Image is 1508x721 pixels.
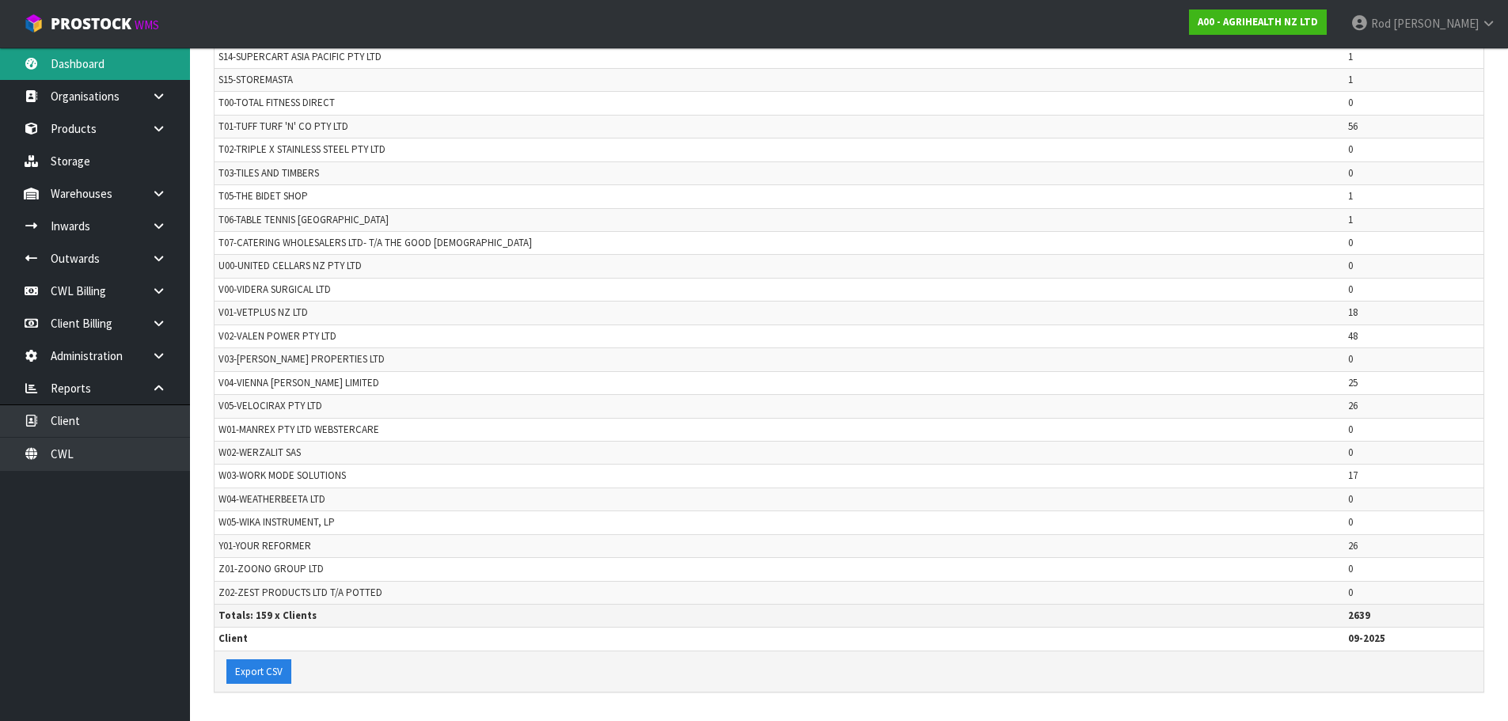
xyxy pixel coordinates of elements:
[226,659,291,685] button: Export CSV
[1344,534,1483,557] td: 26
[215,581,1344,604] td: Z02-ZEST PRODUCTS LTD T/A POTTED
[1344,92,1483,115] td: 0
[1198,15,1318,28] strong: A00 - AGRIHEALTH NZ LTD
[215,418,1344,441] td: W01-MANREX PTY LTD WEBSTERCARE
[215,161,1344,184] td: T03-TILES AND TIMBERS
[1344,558,1483,581] td: 0
[1344,348,1483,371] td: 0
[215,511,1344,534] td: W05-WIKA INSTRUMENT, LP
[215,371,1344,394] td: V04-VIENNA [PERSON_NAME] LIMITED
[1344,605,1483,628] th: 2639
[1393,16,1479,31] span: [PERSON_NAME]
[1344,628,1483,651] th: 09-2025
[215,628,1344,651] th: Client
[1344,255,1483,278] td: 0
[1344,185,1483,208] td: 1
[1344,511,1483,534] td: 0
[1344,115,1483,138] td: 56
[215,92,1344,115] td: T00-TOTAL FITNESS DIRECT
[215,255,1344,278] td: U00-UNITED CELLARS NZ PTY LTD
[215,534,1344,557] td: Y01-YOUR REFORMER
[215,395,1344,418] td: V05-VELOCIRAX PTY LTD
[1344,395,1483,418] td: 26
[1344,418,1483,441] td: 0
[215,45,1344,68] td: S14-SUPERCART ASIA PACIFIC PTY LTD
[215,488,1344,510] td: W04-WEATHERBEETA LTD
[24,13,44,33] img: cube-alt.png
[1344,488,1483,510] td: 0
[215,232,1344,255] td: T07-CATERING WHOLESALERS LTD- T/A THE GOOD [DEMOGRAPHIC_DATA]
[1344,278,1483,301] td: 0
[215,139,1344,161] td: T02-TRIPLE X STAINLESS STEEL PTY LTD
[215,605,1344,628] th: Totals: 159 x Clients
[1344,302,1483,324] td: 18
[215,441,1344,464] td: W02-WERZALIT SAS
[1344,465,1483,488] td: 17
[215,278,1344,301] td: V00-VIDERA SURGICAL LTD
[1344,232,1483,255] td: 0
[135,17,159,32] small: WMS
[1371,16,1391,31] span: Rod
[1344,581,1483,604] td: 0
[1344,68,1483,91] td: 1
[1344,161,1483,184] td: 0
[1344,324,1483,347] td: 48
[215,465,1344,488] td: W03-WORK MODE SOLUTIONS
[215,302,1344,324] td: V01-VETPLUS NZ LTD
[1344,441,1483,464] td: 0
[215,324,1344,347] td: V02-VALEN POWER PTY LTD
[1344,208,1483,231] td: 1
[215,558,1344,581] td: Z01-ZOONO GROUP LTD
[1189,9,1327,35] a: A00 - AGRIHEALTH NZ LTD
[215,115,1344,138] td: T01-TUFF TURF 'N' CO PTY LTD
[215,208,1344,231] td: T06-TABLE TENNIS [GEOGRAPHIC_DATA]
[1344,45,1483,68] td: 1
[215,185,1344,208] td: T05-THE BIDET SHOP
[215,68,1344,91] td: S15-STOREMASTA
[51,13,131,34] span: ProStock
[1344,139,1483,161] td: 0
[215,348,1344,371] td: V03-[PERSON_NAME] PROPERTIES LTD
[1344,371,1483,394] td: 25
